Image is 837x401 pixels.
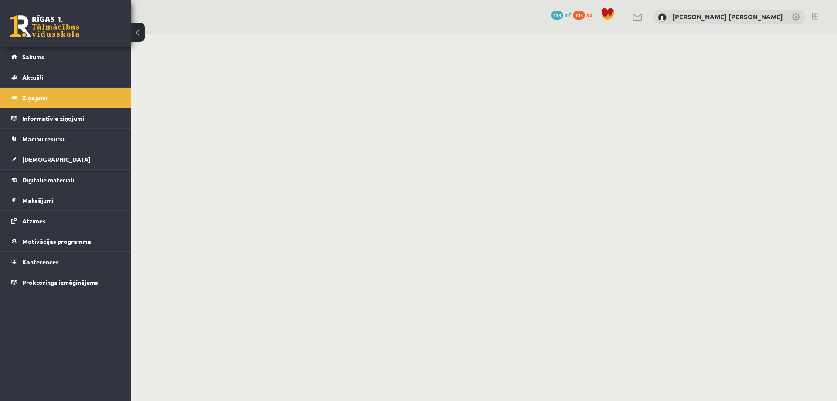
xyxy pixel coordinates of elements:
span: mP [565,11,572,18]
span: Motivācijas programma [22,237,91,245]
a: Maksājumi [11,190,120,210]
span: Digitālie materiāli [22,176,74,184]
span: 703 [573,11,585,20]
a: Konferences [11,252,120,272]
a: Ziņojumi [11,88,120,108]
a: Rīgas 1. Tālmācības vidusskola [10,15,79,37]
img: Juris Eduards Pleikšnis [658,13,667,22]
a: Sākums [11,47,120,67]
a: Atzīmes [11,211,120,231]
span: Proktoringa izmēģinājums [22,278,98,286]
span: [DEMOGRAPHIC_DATA] [22,155,91,163]
span: Sākums [22,53,44,61]
a: [DEMOGRAPHIC_DATA] [11,149,120,169]
a: 113 mP [551,11,572,18]
span: Aktuāli [22,73,43,81]
a: Proktoringa izmēģinājums [11,272,120,292]
a: Motivācijas programma [11,231,120,251]
span: Konferences [22,258,59,266]
a: Mācību resursi [11,129,120,149]
a: Aktuāli [11,67,120,87]
a: [PERSON_NAME] [PERSON_NAME] [672,12,783,21]
span: Atzīmes [22,217,46,225]
span: Mācību resursi [22,135,65,143]
span: xp [586,11,592,18]
legend: Maksājumi [22,190,120,210]
legend: Ziņojumi [22,88,120,108]
span: 113 [551,11,563,20]
a: Digitālie materiāli [11,170,120,190]
a: 703 xp [573,11,596,18]
legend: Informatīvie ziņojumi [22,108,120,128]
a: Informatīvie ziņojumi [11,108,120,128]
